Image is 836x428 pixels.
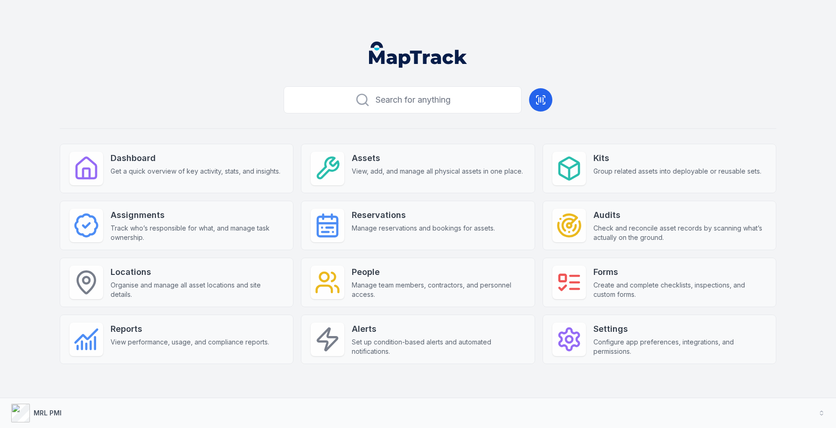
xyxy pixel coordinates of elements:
span: Set up condition-based alerts and automated notifications. [352,337,525,356]
span: Search for anything [376,93,451,106]
strong: MRL PMI [34,409,62,417]
strong: Forms [593,266,766,279]
span: Get a quick overview of key activity, stats, and insights. [111,167,280,176]
span: View, add, and manage all physical assets in one place. [352,167,523,176]
span: Check and reconcile asset records by scanning what’s actually on the ground. [593,224,766,242]
strong: Reservations [352,209,495,222]
strong: Locations [111,266,284,279]
a: FormsCreate and complete checklists, inspections, and custom forms. [543,258,776,307]
strong: Assignments [111,209,284,222]
span: Track who’s responsible for what, and manage task ownership. [111,224,284,242]
a: LocationsOrganise and manage all asset locations and site details. [60,258,293,307]
a: AssetsView, add, and manage all physical assets in one place. [301,144,535,193]
span: View performance, usage, and compliance reports. [111,337,269,347]
strong: Reports [111,323,269,336]
span: Configure app preferences, integrations, and permissions. [593,337,766,356]
a: KitsGroup related assets into deployable or reusable sets. [543,144,776,193]
button: Search for anything [284,86,522,113]
span: Manage reservations and bookings for assets. [352,224,495,233]
span: Organise and manage all asset locations and site details. [111,281,284,299]
a: PeopleManage team members, contractors, and personnel access. [301,258,535,307]
a: ReservationsManage reservations and bookings for assets. [301,201,535,250]
a: AuditsCheck and reconcile asset records by scanning what’s actually on the ground. [543,201,776,250]
span: Manage team members, contractors, and personnel access. [352,281,525,299]
span: Create and complete checklists, inspections, and custom forms. [593,281,766,299]
a: DashboardGet a quick overview of key activity, stats, and insights. [60,144,293,193]
nav: Global [354,42,482,68]
strong: Dashboard [111,152,280,165]
a: AlertsSet up condition-based alerts and automated notifications. [301,315,535,364]
strong: Kits [593,152,761,165]
strong: Settings [593,323,766,336]
a: ReportsView performance, usage, and compliance reports. [60,315,293,364]
a: AssignmentsTrack who’s responsible for what, and manage task ownership. [60,201,293,250]
strong: Audits [593,209,766,222]
span: Group related assets into deployable or reusable sets. [593,167,761,176]
strong: People [352,266,525,279]
strong: Assets [352,152,523,165]
a: SettingsConfigure app preferences, integrations, and permissions. [543,315,776,364]
strong: Alerts [352,323,525,336]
